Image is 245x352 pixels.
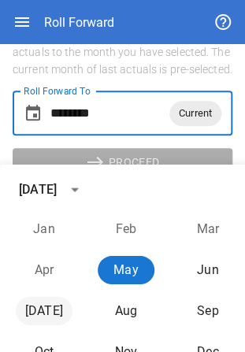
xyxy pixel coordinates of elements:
[180,256,236,284] button: June
[86,153,109,172] span: east
[24,84,91,98] label: Roll Forward To
[44,15,114,30] div: Roll Forward
[169,104,221,122] span: Current
[98,297,154,325] button: August
[19,180,57,199] div: [DATE]
[16,297,72,325] button: July
[98,256,154,284] button: May
[180,297,236,325] button: September
[61,176,88,203] button: calendar view is open, switch to year view
[13,148,232,176] button: PROCEED
[13,27,232,79] h6: This will replace all existing forecasts with actuals to the month you have selected. The current...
